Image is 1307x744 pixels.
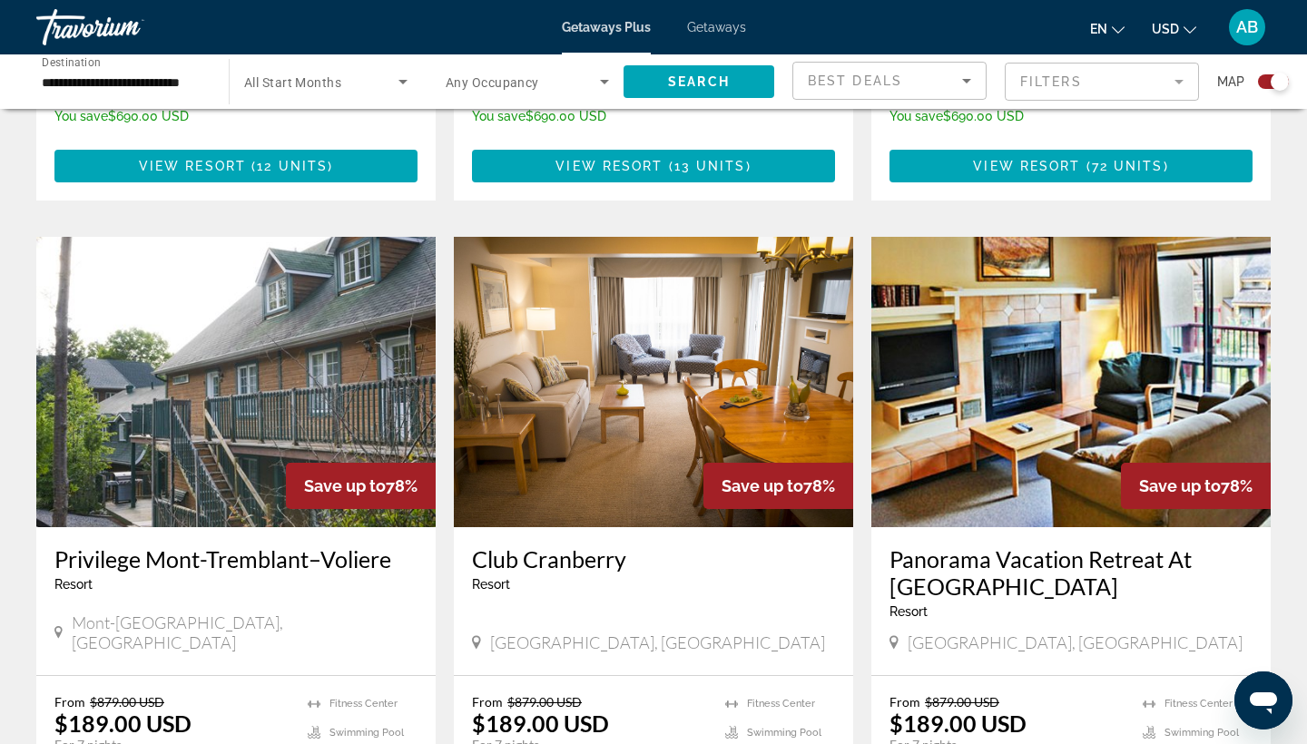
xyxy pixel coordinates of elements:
[808,70,971,92] mat-select: Sort by
[908,632,1243,652] span: [GEOGRAPHIC_DATA], [GEOGRAPHIC_DATA]
[1236,18,1258,36] span: AB
[1223,8,1271,46] button: User Menu
[747,698,815,710] span: Fitness Center
[1090,22,1107,36] span: en
[472,710,609,737] p: $189.00 USD
[668,74,730,89] span: Search
[871,237,1271,527] img: 0374I01L.jpg
[329,727,404,739] span: Swimming Pool
[555,159,663,173] span: View Resort
[1139,476,1221,495] span: Save up to
[808,73,902,88] span: Best Deals
[472,150,835,182] button: View Resort(13 units)
[889,150,1253,182] button: View Resort(72 units)
[703,463,853,509] div: 78%
[624,65,774,98] button: Search
[329,698,398,710] span: Fitness Center
[722,476,803,495] span: Save up to
[54,694,85,710] span: From
[1165,698,1233,710] span: Fitness Center
[257,159,328,173] span: 12 units
[54,710,192,737] p: $189.00 USD
[472,545,835,573] a: Club Cranberry
[663,159,751,173] span: ( )
[507,694,582,710] span: $879.00 USD
[472,109,707,123] p: $690.00 USD
[54,109,290,123] p: $690.00 USD
[889,710,1027,737] p: $189.00 USD
[747,727,821,739] span: Swimming Pool
[889,109,1131,123] p: $690.00 USD
[54,577,93,592] span: Resort
[139,159,246,173] span: View Resort
[454,237,853,527] img: 6149I01X.jpg
[36,237,436,527] img: 2272E01L.jpg
[973,159,1080,173] span: View Resort
[1234,671,1292,729] iframe: Bouton de lancement de la fenêtre de messagerie
[889,109,943,123] span: You save
[72,612,418,652] span: Mont-[GEOGRAPHIC_DATA], [GEOGRAPHIC_DATA]
[889,604,928,619] span: Resort
[54,545,418,573] a: Privilege Mont-Tremblant–Voliere
[1080,159,1168,173] span: ( )
[446,75,539,90] span: Any Occupancy
[1092,159,1164,173] span: 72 units
[490,632,825,652] span: [GEOGRAPHIC_DATA], [GEOGRAPHIC_DATA]
[889,545,1253,600] a: Panorama Vacation Retreat At [GEOGRAPHIC_DATA]
[286,463,436,509] div: 78%
[54,150,418,182] button: View Resort(12 units)
[1217,69,1244,94] span: Map
[562,20,651,34] a: Getaways Plus
[1005,62,1199,102] button: Filter
[472,109,526,123] span: You save
[54,109,108,123] span: You save
[36,4,218,51] a: Travorium
[674,159,746,173] span: 13 units
[42,55,101,68] span: Destination
[1152,15,1196,42] button: Change currency
[90,694,164,710] span: $879.00 USD
[687,20,746,34] a: Getaways
[1090,15,1125,42] button: Change language
[1152,22,1179,36] span: USD
[304,476,386,495] span: Save up to
[472,694,503,710] span: From
[925,694,999,710] span: $879.00 USD
[1121,463,1271,509] div: 78%
[244,75,341,90] span: All Start Months
[472,577,510,592] span: Resort
[1165,727,1239,739] span: Swimming Pool
[246,159,333,173] span: ( )
[889,694,920,710] span: From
